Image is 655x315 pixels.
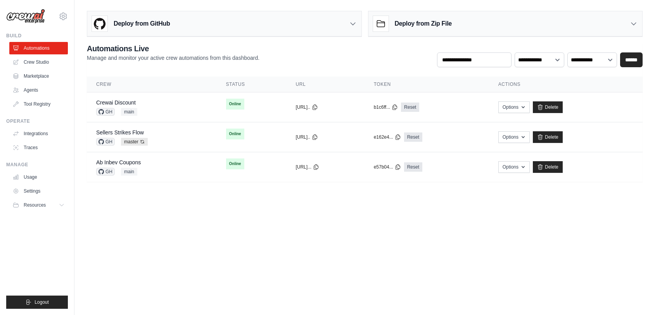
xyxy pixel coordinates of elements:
button: Options [498,161,530,173]
button: Logout [6,296,68,309]
span: master [121,138,148,146]
th: URL [286,77,364,92]
a: Settings [9,185,68,197]
div: Operate [6,118,68,124]
a: Reset [404,162,422,172]
span: GH [96,168,115,176]
span: Logout [35,299,49,305]
button: e162e4... [374,134,401,140]
a: Automations [9,42,68,54]
h3: Deploy from GitHub [114,19,170,28]
a: Reset [404,132,422,142]
span: GH [96,108,115,116]
button: b1c6ff... [374,104,398,110]
a: Crewai Discount [96,99,136,106]
img: Logo [6,9,45,24]
a: Agents [9,84,68,96]
span: main [121,168,137,176]
th: Actions [489,77,643,92]
span: Online [226,99,244,110]
span: Online [226,129,244,139]
img: GitHub Logo [92,16,107,31]
a: Usage [9,171,68,183]
a: Delete [533,131,563,143]
a: Marketplace [9,70,68,82]
span: GH [96,138,115,146]
p: Manage and monitor your active crew automations from this dashboard. [87,54,259,62]
span: Resources [24,202,46,208]
button: Resources [9,199,68,211]
a: Integrations [9,127,68,140]
button: e57b04... [374,164,401,170]
a: Crew Studio [9,56,68,68]
a: Delete [533,161,563,173]
button: Options [498,131,530,143]
a: Traces [9,141,68,154]
h2: Automations Live [87,43,259,54]
a: Delete [533,101,563,113]
th: Token [365,77,489,92]
div: Manage [6,162,68,168]
h3: Deploy from Zip File [395,19,452,28]
span: Online [226,158,244,169]
a: Ab Inbev Coupons [96,159,141,165]
span: main [121,108,137,116]
a: Sellers Strikes Flow [96,129,144,136]
th: Status [217,77,287,92]
th: Crew [87,77,217,92]
div: Build [6,33,68,39]
a: Tool Registry [9,98,68,110]
button: Options [498,101,530,113]
a: Reset [401,103,419,112]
